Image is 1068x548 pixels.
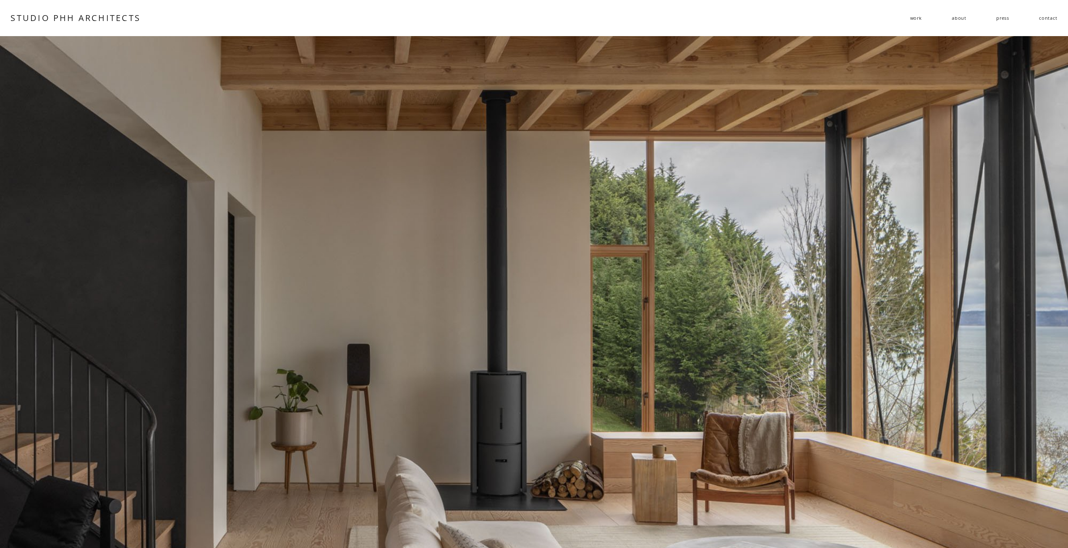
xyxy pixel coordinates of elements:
[1039,12,1057,24] a: contact
[910,12,922,24] a: folder dropdown
[10,12,141,24] a: STUDIO PHH ARCHITECTS
[952,12,966,24] a: about
[996,12,1009,24] a: press
[910,12,922,24] span: work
